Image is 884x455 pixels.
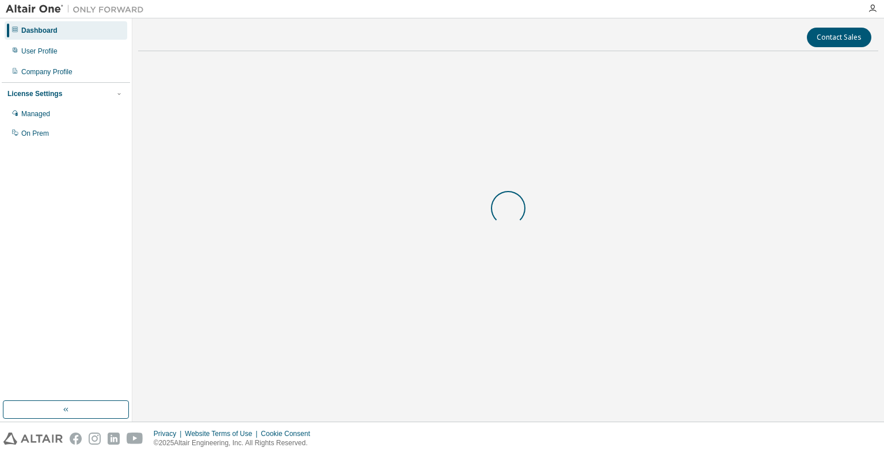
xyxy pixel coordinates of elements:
div: User Profile [21,47,58,56]
img: Altair One [6,3,150,15]
p: © 2025 Altair Engineering, Inc. All Rights Reserved. [154,438,317,448]
div: On Prem [21,129,49,138]
div: Cookie Consent [261,429,317,438]
div: License Settings [7,89,62,98]
div: Privacy [154,429,185,438]
div: Managed [21,109,50,118]
div: Website Terms of Use [185,429,261,438]
div: Dashboard [21,26,58,35]
img: linkedin.svg [108,433,120,445]
img: youtube.svg [127,433,143,445]
img: facebook.svg [70,433,82,445]
div: Company Profile [21,67,73,77]
img: altair_logo.svg [3,433,63,445]
img: instagram.svg [89,433,101,445]
button: Contact Sales [807,28,871,47]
